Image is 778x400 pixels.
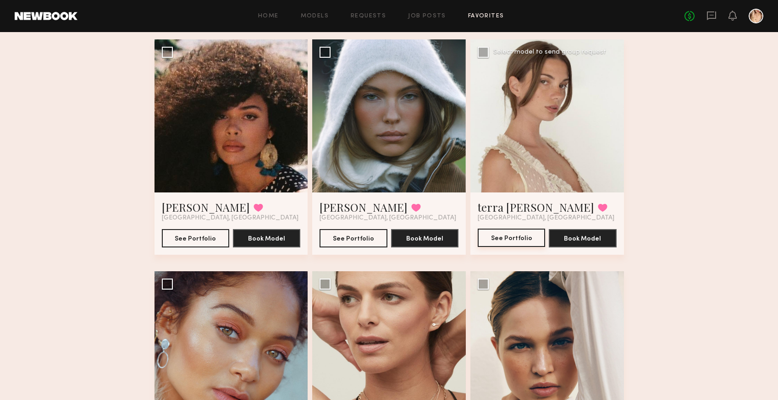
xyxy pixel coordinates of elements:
button: Book Model [391,229,458,247]
a: terra [PERSON_NAME] [478,200,594,214]
button: Book Model [233,229,300,247]
button: Book Model [549,229,616,247]
a: Book Model [391,234,458,242]
div: Select model to send group request [493,49,606,55]
a: Book Model [549,234,616,242]
a: [PERSON_NAME] [162,200,250,214]
a: Book Model [233,234,300,242]
a: Models [301,13,329,19]
a: Requests [351,13,386,19]
a: Job Posts [408,13,446,19]
a: Home [258,13,279,19]
button: See Portfolio [162,229,229,247]
a: [PERSON_NAME] [320,200,408,214]
button: See Portfolio [478,229,545,247]
span: [GEOGRAPHIC_DATA], [GEOGRAPHIC_DATA] [478,214,614,222]
button: See Portfolio [320,229,387,247]
span: [GEOGRAPHIC_DATA], [GEOGRAPHIC_DATA] [162,214,298,222]
a: Favorites [468,13,504,19]
span: [GEOGRAPHIC_DATA], [GEOGRAPHIC_DATA] [320,214,456,222]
